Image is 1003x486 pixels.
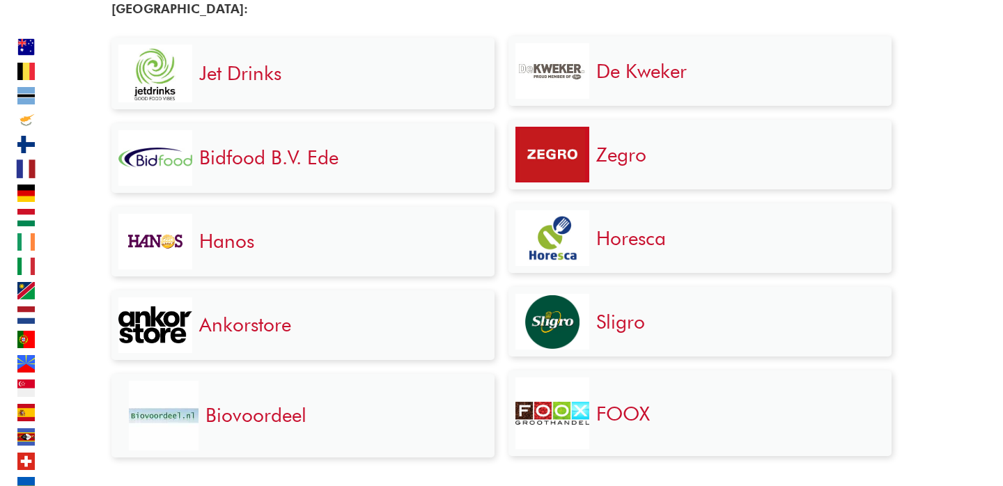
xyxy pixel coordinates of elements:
a: Bidfood B.V. Ede [199,146,339,169]
a: Jet Drinks [199,61,281,85]
a: Zegro [596,143,646,166]
h4: [GEOGRAPHIC_DATA]: [111,1,495,17]
a: Biovoordeel [205,403,306,427]
a: De Kweker [596,59,687,83]
a: Sligro [596,310,645,334]
a: Hanos [199,229,254,253]
a: Horesca [596,226,666,250]
a: Ankorstore [199,313,291,336]
a: FOOX [596,402,650,425]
